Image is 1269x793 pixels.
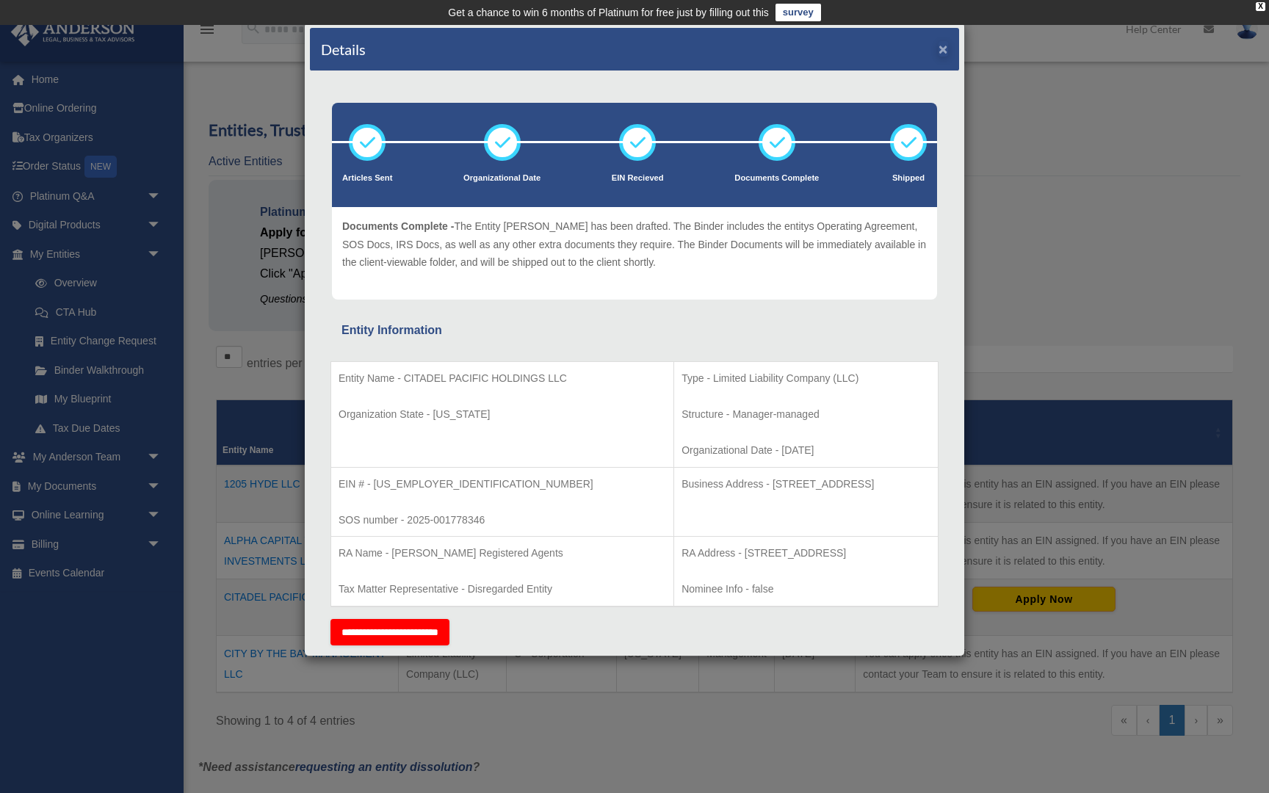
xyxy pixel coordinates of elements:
[939,41,948,57] button: ×
[448,4,769,21] div: Get a chance to win 6 months of Platinum for free just by filling out this
[890,171,927,186] p: Shipped
[339,511,666,529] p: SOS number - 2025-001778346
[463,171,540,186] p: Organizational Date
[341,320,928,341] div: Entity Information
[1256,2,1265,11] div: close
[342,171,392,186] p: Articles Sent
[339,544,666,562] p: RA Name - [PERSON_NAME] Registered Agents
[342,217,927,272] p: The Entity [PERSON_NAME] has been drafted. The Binder includes the entitys Operating Agreement, S...
[339,369,666,388] p: Entity Name - CITADEL PACIFIC HOLDINGS LLC
[681,544,930,562] p: RA Address - [STREET_ADDRESS]
[321,39,366,59] h4: Details
[734,171,819,186] p: Documents Complete
[775,4,821,21] a: survey
[339,405,666,424] p: Organization State - [US_STATE]
[342,220,454,232] span: Documents Complete -
[339,475,666,493] p: EIN # - [US_EMPLOYER_IDENTIFICATION_NUMBER]
[339,580,666,598] p: Tax Matter Representative - Disregarded Entity
[681,405,930,424] p: Structure - Manager-managed
[681,441,930,460] p: Organizational Date - [DATE]
[612,171,664,186] p: EIN Recieved
[681,580,930,598] p: Nominee Info - false
[681,475,930,493] p: Business Address - [STREET_ADDRESS]
[681,369,930,388] p: Type - Limited Liability Company (LLC)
